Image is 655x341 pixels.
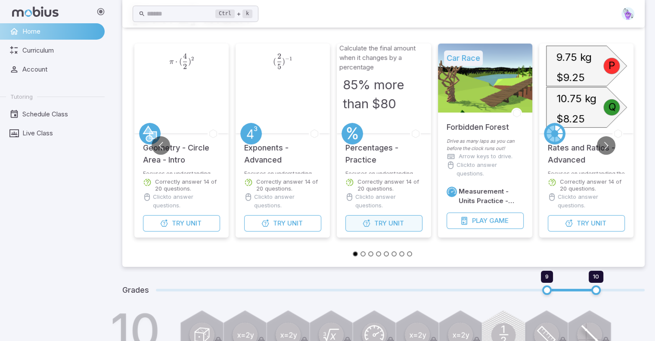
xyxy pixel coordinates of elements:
[456,161,524,178] p: Click to answer questions.
[22,46,99,55] span: Curriculum
[152,136,170,155] button: Go to previous slide
[591,219,606,228] span: Unit
[548,170,625,174] p: Focuses on understanding the basics of rates and ratios.
[244,170,321,174] p: Focuses on understanding and working with exponents.
[153,193,220,210] p: Click to answer questions.
[155,178,220,192] p: Correctly answer 14 of 20 questions.
[548,215,625,232] button: TryUnit
[22,65,99,74] span: Account
[277,62,281,71] span: 5
[597,136,615,155] button: Go to next slide
[447,138,524,152] p: Drive as many laps as you can before the clock runs out!
[391,251,397,257] button: Go to slide 6
[244,215,321,232] button: TryUnit
[122,284,149,296] h5: Grades
[544,123,565,144] a: Rates/Ratios
[558,193,625,210] p: Click to answer questions.
[186,219,202,228] span: Unit
[254,193,321,210] p: Click to answer questions.
[143,170,220,174] p: Focuses on understanding how to calculate the area of circles.
[256,178,321,192] p: Correctly answer 14 of 20 questions.
[339,44,429,72] p: Calculate the final amount when it changes by a percentage
[459,187,524,206] h6: Measurement - Units Practice - Metric
[447,187,457,197] a: Speed/Distance/Time
[399,251,404,257] button: Go to slide 7
[608,100,616,113] text: Q
[472,216,487,225] span: Play
[368,251,373,257] button: Go to slide 3
[244,133,321,166] h5: Exponents - Advanced
[188,57,191,66] span: )
[593,273,599,280] span: 10
[240,123,262,144] a: Exponents
[447,213,524,229] button: PlayGame
[548,133,625,166] h5: Rates and Ratios - Advanced
[143,133,220,166] h5: Geometry - Circle Area - Intro
[357,178,422,192] p: Correctly answer 14 of 20 questions.
[560,178,625,192] p: Correctly answer 14 of 20 questions.
[273,219,286,228] span: Try
[187,53,188,64] span: ​
[172,219,184,228] span: Try
[22,128,99,138] span: Live Class
[343,75,425,113] h3: 85% more than $80
[10,93,33,100] span: Tutoring
[143,215,220,232] button: TryUnit
[355,193,422,210] p: Click to answer questions.
[621,7,634,20] img: pentagon.svg
[341,123,363,144] a: Percentages
[556,92,596,105] text: 10.75 kg
[277,52,281,61] span: 2
[22,109,99,119] span: Schedule Class
[285,56,289,62] span: −
[407,251,412,257] button: Go to slide 8
[139,123,161,144] a: Geometry 2D
[577,219,589,228] span: Try
[282,57,285,66] span: )
[242,9,252,18] kbd: k
[376,251,381,257] button: Go to slide 4
[183,62,187,71] span: 2
[384,251,389,257] button: Go to slide 5
[175,57,177,66] span: ⋅
[179,57,182,66] span: (
[556,51,592,63] text: 9.75 kg
[281,53,282,64] span: ​
[169,58,174,66] span: π
[273,57,276,66] span: (
[215,9,235,18] kbd: Ctrl
[183,52,187,61] span: 4
[345,215,422,232] button: TryUnit
[215,9,252,19] div: +
[556,113,585,125] text: $8.25
[556,71,585,84] text: $9.25
[360,251,366,257] button: Go to slide 2
[345,170,422,174] p: Focuses on understanding how to calculate and work with percentages.
[191,56,194,62] span: 2
[22,27,99,36] span: Home
[287,219,303,228] span: Unit
[289,56,292,62] span: 1
[459,152,512,161] p: Arrow keys to drive.
[345,133,422,166] h5: Percentages - Practice
[444,50,483,66] h5: Car Race
[353,251,358,257] button: Go to slide 1
[447,113,509,133] h5: Forbidden Forest
[608,59,615,72] text: P
[388,219,404,228] span: Unit
[545,273,549,280] span: 9
[489,216,509,225] span: Game
[374,219,387,228] span: Try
